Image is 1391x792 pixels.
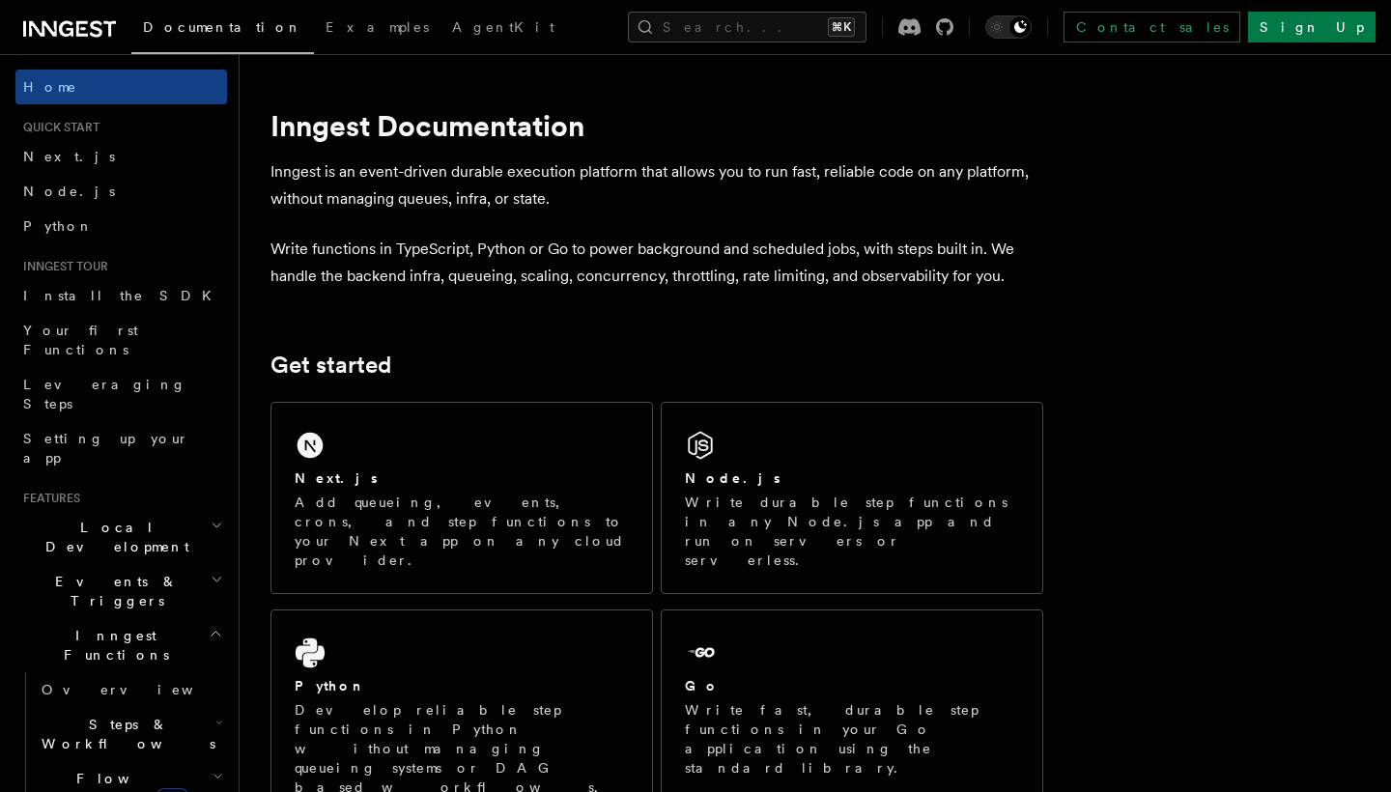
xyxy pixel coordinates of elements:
span: Next.js [23,149,115,164]
h2: Node.js [685,468,781,488]
kbd: ⌘K [828,17,855,37]
a: Get started [270,352,391,379]
span: Install the SDK [23,288,223,303]
span: Steps & Workflows [34,715,215,753]
button: Inngest Functions [15,618,227,672]
span: Quick start [15,120,99,135]
p: Inngest is an event-driven durable execution platform that allows you to run fast, reliable code ... [270,158,1043,212]
a: Leveraging Steps [15,367,227,421]
a: Next.jsAdd queueing, events, crons, and step functions to your Next app on any cloud provider. [270,402,653,594]
span: Examples [326,19,429,35]
a: Python [15,209,227,243]
a: Node.js [15,174,227,209]
span: Leveraging Steps [23,377,186,411]
a: Your first Functions [15,313,227,367]
p: Write fast, durable step functions in your Go application using the standard library. [685,700,1019,778]
a: Install the SDK [15,278,227,313]
span: Setting up your app [23,431,189,466]
span: Inngest tour [15,259,108,274]
button: Local Development [15,510,227,564]
a: Setting up your app [15,421,227,475]
h2: Go [685,676,720,695]
span: Python [23,218,94,234]
span: Home [23,77,77,97]
span: Overview [42,682,241,697]
span: Local Development [15,518,211,556]
a: AgentKit [440,6,566,52]
p: Add queueing, events, crons, and step functions to your Next app on any cloud provider. [295,493,629,570]
span: AgentKit [452,19,554,35]
a: Overview [34,672,227,707]
span: Events & Triggers [15,572,211,610]
h2: Next.js [295,468,378,488]
button: Events & Triggers [15,564,227,618]
a: Node.jsWrite durable step functions in any Node.js app and run on servers or serverless. [661,402,1043,594]
p: Write functions in TypeScript, Python or Go to power background and scheduled jobs, with steps bu... [270,236,1043,290]
a: Next.js [15,139,227,174]
button: Search...⌘K [628,12,866,42]
span: Features [15,491,80,506]
span: Documentation [143,19,302,35]
h1: Inngest Documentation [270,108,1043,143]
span: Your first Functions [23,323,138,357]
a: Sign Up [1248,12,1376,42]
button: Steps & Workflows [34,707,227,761]
span: Inngest Functions [15,626,209,665]
button: Toggle dark mode [985,15,1032,39]
a: Examples [314,6,440,52]
h2: Python [295,676,366,695]
a: Documentation [131,6,314,54]
a: Home [15,70,227,104]
a: Contact sales [1064,12,1240,42]
p: Write durable step functions in any Node.js app and run on servers or serverless. [685,493,1019,570]
span: Node.js [23,184,115,199]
